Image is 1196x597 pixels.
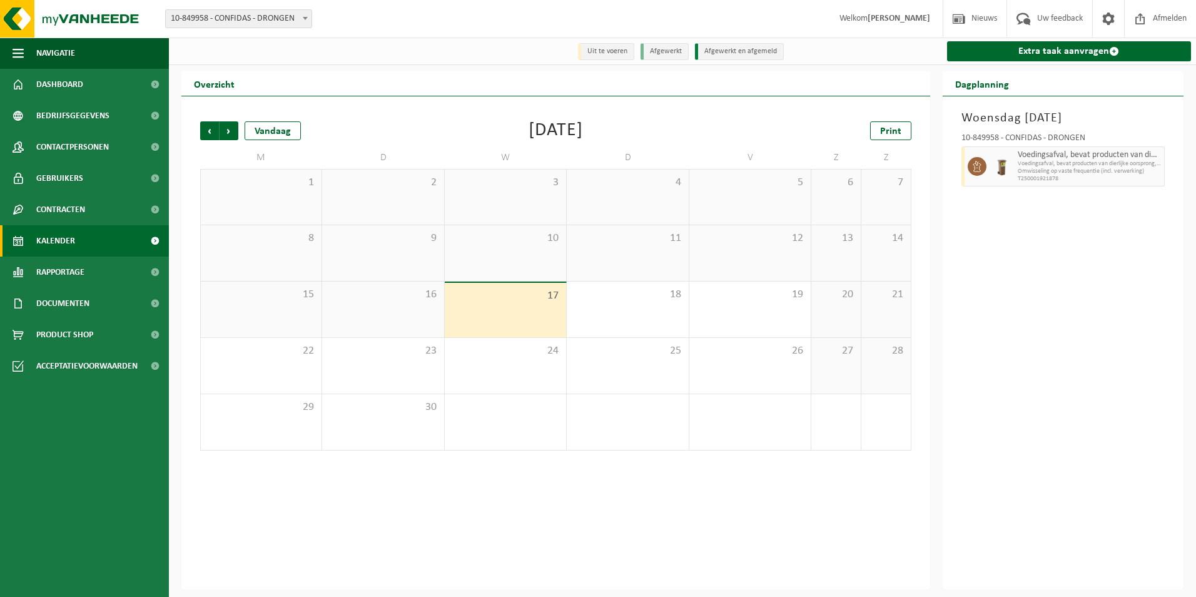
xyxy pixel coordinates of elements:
[207,401,315,414] span: 29
[181,71,247,96] h2: Overzicht
[943,71,1021,96] h2: Dagplanning
[573,176,682,190] span: 4
[961,109,1165,128] h3: Woensdag [DATE]
[818,344,854,358] span: 27
[880,126,901,136] span: Print
[961,134,1165,146] div: 10-849958 - CONFIDAS - DRONGEN
[818,176,854,190] span: 6
[328,288,437,302] span: 16
[529,121,583,140] div: [DATE]
[696,344,804,358] span: 26
[36,100,109,131] span: Bedrijfsgegevens
[1018,175,1162,183] span: T250001921878
[818,288,854,302] span: 20
[947,41,1192,61] a: Extra taak aanvragen
[328,176,437,190] span: 2
[868,14,930,23] strong: [PERSON_NAME]
[36,163,83,194] span: Gebruikers
[578,43,634,60] li: Uit te voeren
[207,288,315,302] span: 15
[220,121,238,140] span: Volgende
[567,146,689,169] td: D
[811,146,861,169] td: Z
[322,146,444,169] td: D
[36,350,138,382] span: Acceptatievoorwaarden
[245,121,301,140] div: Vandaag
[861,146,911,169] td: Z
[36,38,75,69] span: Navigatie
[993,157,1011,176] img: WB-0140-HPE-BN-01
[1018,150,1162,160] span: Voedingsafval, bevat producten van dierlijke oorsprong, onverpakt, categorie 3
[165,9,312,28] span: 10-849958 - CONFIDAS - DRONGEN
[573,344,682,358] span: 25
[1018,160,1162,168] span: Voedingsafval, bevat producten van dierlijke oorsprong, onve
[696,232,804,245] span: 12
[36,225,75,257] span: Kalender
[641,43,689,60] li: Afgewerkt
[36,131,109,163] span: Contactpersonen
[451,232,560,245] span: 10
[818,232,854,245] span: 13
[328,232,437,245] span: 9
[445,146,567,169] td: W
[207,176,315,190] span: 1
[36,319,93,350] span: Product Shop
[451,289,560,303] span: 17
[36,257,84,288] span: Rapportage
[573,232,682,245] span: 11
[207,232,315,245] span: 8
[689,146,811,169] td: V
[868,344,905,358] span: 28
[451,344,560,358] span: 24
[696,288,804,302] span: 19
[36,69,83,100] span: Dashboard
[868,232,905,245] span: 14
[328,401,437,414] span: 30
[451,176,560,190] span: 3
[36,194,85,225] span: Contracten
[573,288,682,302] span: 18
[200,146,322,169] td: M
[36,288,89,319] span: Documenten
[868,288,905,302] span: 21
[870,121,911,140] a: Print
[166,10,312,28] span: 10-849958 - CONFIDAS - DRONGEN
[868,176,905,190] span: 7
[695,43,784,60] li: Afgewerkt en afgemeld
[1018,168,1162,175] span: Omwisseling op vaste frequentie (incl. verwerking)
[328,344,437,358] span: 23
[696,176,804,190] span: 5
[207,344,315,358] span: 22
[200,121,219,140] span: Vorige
